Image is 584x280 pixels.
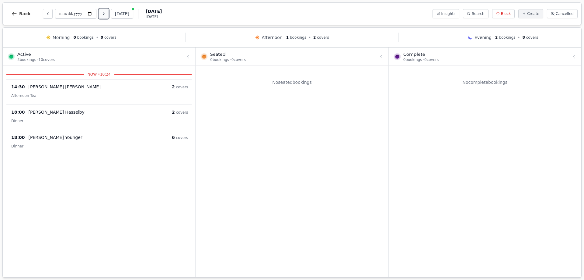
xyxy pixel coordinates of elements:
[85,136,89,139] svg: Customer message
[146,8,162,14] span: [DATE]
[11,134,25,140] span: 18:00
[29,84,101,90] p: [PERSON_NAME] [PERSON_NAME]
[518,35,520,40] span: •
[11,94,36,98] span: Afternoon Tea
[6,6,36,21] button: Back
[199,79,384,85] p: No seated bookings
[463,9,488,18] button: Search
[522,35,525,40] span: 8
[501,11,511,16] span: Block
[11,119,23,123] span: Dinner
[96,35,98,40] span: •
[392,79,578,85] p: No complete bookings
[441,11,456,16] span: Insights
[53,34,70,41] span: Morning
[73,35,76,40] span: 0
[290,35,306,40] span: bookings
[19,12,31,16] span: Back
[492,9,515,18] button: Block
[29,134,82,140] p: [PERSON_NAME] Younger
[146,14,162,19] span: [DATE]
[11,109,25,115] span: 18:00
[472,11,484,16] span: Search
[43,9,53,19] button: Previous day
[77,35,94,40] span: bookings
[527,11,539,16] span: Create
[262,34,282,41] span: Afternoon
[313,35,316,40] span: 2
[172,110,175,115] span: 2
[499,35,515,40] span: bookings
[526,35,538,40] span: covers
[172,135,175,140] span: 6
[317,35,329,40] span: covers
[11,84,25,90] span: 14:30
[29,109,85,115] p: [PERSON_NAME] Hasselby
[176,110,188,115] span: covers
[176,85,188,89] span: covers
[176,136,188,140] span: covers
[518,9,543,18] button: Create
[547,9,578,18] button: Cancelled
[84,72,114,77] span: NOW • 10:24
[172,84,175,89] span: 2
[111,9,133,19] button: [DATE]
[104,35,116,40] span: covers
[495,35,498,40] span: 2
[11,144,23,148] span: Dinner
[309,35,311,40] span: •
[99,9,109,19] button: Next day
[474,34,492,41] span: Evening
[556,11,574,16] span: Cancelled
[286,35,289,40] span: 1
[433,9,460,18] button: Insights
[101,35,103,40] span: 0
